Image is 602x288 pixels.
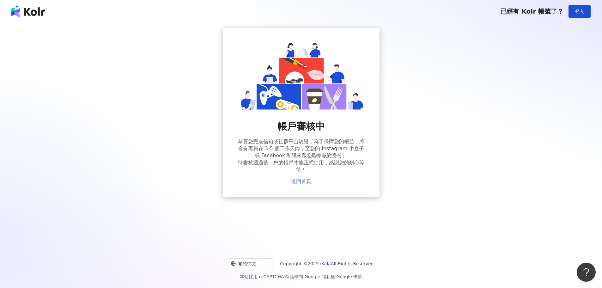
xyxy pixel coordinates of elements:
img: reviewing account [238,40,364,110]
div: 繁體中文 [231,259,263,269]
a: Google 隱私權 [305,274,335,279]
span: 已經有 Kolr 帳號了？ [500,8,563,15]
span: Copyright © 2025 All Rights Reserved. [280,260,375,267]
span: 登入 [575,9,584,14]
a: Google 條款 [336,274,362,279]
img: logo [11,5,45,18]
span: 恭喜您完成信箱或社群平台驗證，為了保障您的權益，將會有專員在 3-5 個工作天內，至您的 Instagram 小盒子或 Facebook 私訊來跟您聯絡核對身分。 待審核通過後，您的帳戶才能正式... [238,138,364,174]
span: | [335,274,337,279]
a: iKala [320,261,331,266]
span: | [303,274,305,279]
button: 登入 [569,5,591,18]
iframe: Help Scout Beacon - Open [577,263,596,282]
span: 帳戶審核中 [277,120,325,133]
a: 返回首頁 [291,179,311,184]
span: 本站採用 reCAPTCHA 保護機制 [240,273,362,280]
